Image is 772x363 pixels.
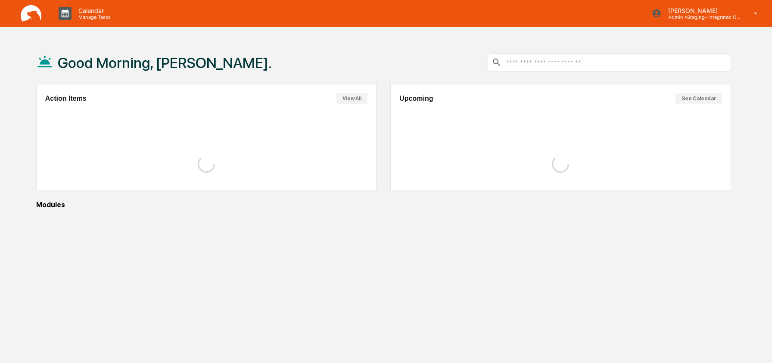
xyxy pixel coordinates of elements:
p: Admin • Staging- Integrated Compliance Advisors [661,14,741,20]
img: logo [21,5,41,22]
p: Manage Tasks [72,14,115,20]
div: Modules [36,201,731,209]
h1: Good Morning, [PERSON_NAME]. [58,54,272,71]
h2: Action Items [45,95,87,102]
button: View All [336,93,367,104]
button: See Calendar [675,93,722,104]
h2: Upcoming [399,95,433,102]
p: Calendar [72,7,115,14]
p: [PERSON_NAME] [661,7,741,14]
